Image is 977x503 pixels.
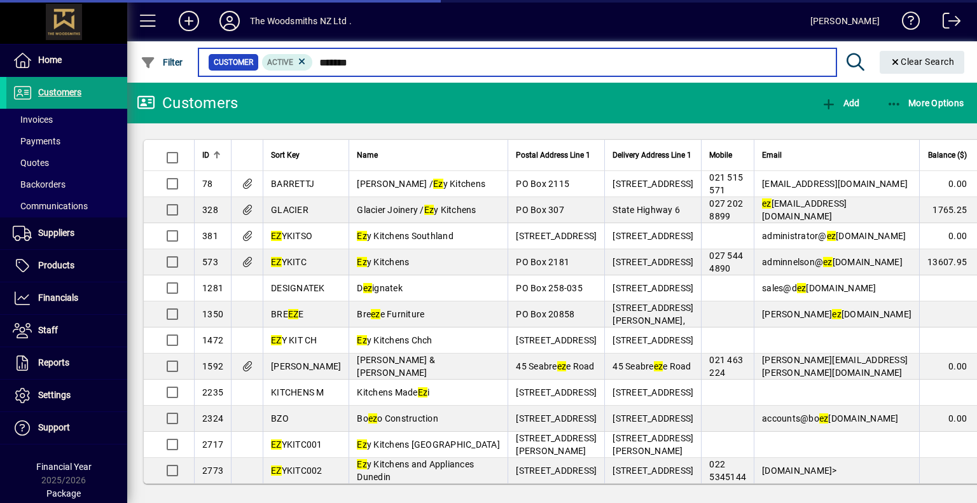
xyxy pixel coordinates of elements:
[6,152,127,174] a: Quotes
[516,205,564,215] span: PO Box 307
[762,465,837,476] span: [DOMAIN_NAME]>
[357,309,424,319] span: Bre e Furniture
[38,422,70,432] span: Support
[6,412,127,444] a: Support
[38,55,62,65] span: Home
[819,413,829,424] em: ez
[557,361,567,371] em: ez
[516,257,569,267] span: PO Box 2181
[271,257,307,267] span: YKITC
[613,335,693,345] span: [STREET_ADDRESS]
[271,335,317,345] span: Y KIT CH
[890,57,955,67] span: Clear Search
[202,257,218,267] span: 573
[933,3,961,44] a: Logout
[762,198,772,209] em: ez
[818,92,863,114] button: Add
[357,257,367,267] em: Ez
[6,109,127,130] a: Invoices
[267,58,293,67] span: Active
[762,355,908,378] span: [PERSON_NAME][EMAIL_ADDRESS][PERSON_NAME][DOMAIN_NAME]
[202,148,209,162] span: ID
[6,315,127,347] a: Staff
[709,148,732,162] span: Mobile
[357,179,485,189] span: [PERSON_NAME] / y Kitchens
[357,283,403,293] span: D ignatek
[709,172,743,195] span: 021 515 571
[709,148,746,162] div: Mobile
[880,51,965,74] button: Clear
[762,148,782,162] span: Email
[357,355,435,378] span: [PERSON_NAME] & [PERSON_NAME]
[6,250,127,282] a: Products
[368,413,378,424] em: ez
[6,217,127,249] a: Suppliers
[36,462,92,472] span: Financial Year
[709,198,743,221] span: 027 202 8899
[797,283,807,293] em: ez
[271,148,300,162] span: Sort Key
[6,195,127,217] a: Communications
[46,488,81,499] span: Package
[6,174,127,195] a: Backorders
[202,387,223,397] span: 2235
[6,282,127,314] a: Financials
[883,92,967,114] button: More Options
[202,231,218,241] span: 381
[137,93,238,113] div: Customers
[357,231,454,241] span: y Kitchens Southland
[202,148,223,162] div: ID
[38,357,69,368] span: Reports
[262,54,313,71] mat-chip: Activation Status: Active
[271,465,282,476] em: EZ
[13,179,66,189] span: Backorders
[709,355,743,378] span: 021 463 224
[271,179,314,189] span: BARRETTJ
[613,387,693,397] span: [STREET_ADDRESS]
[209,10,250,32] button: Profile
[371,309,380,319] em: ez
[357,459,474,482] span: y Kitchens and Appliances Dunedin
[887,98,964,108] span: More Options
[613,361,691,371] span: 45 Seabre e Road
[357,335,432,345] span: y Kitchens Chch
[709,459,746,482] span: 022 5345144
[38,87,81,97] span: Customers
[613,465,693,476] span: [STREET_ADDRESS]
[271,335,282,345] em: EZ
[13,114,53,125] span: Invoices
[928,148,967,162] span: Balance ($)
[821,98,859,108] span: Add
[271,205,308,215] span: GLACIER
[613,179,693,189] span: [STREET_ADDRESS]
[38,325,58,335] span: Staff
[288,309,299,319] em: EZ
[516,465,597,476] span: [STREET_ADDRESS]
[424,205,434,215] em: Ez
[250,11,352,31] div: The Woodsmiths NZ Ltd .
[762,148,911,162] div: Email
[271,309,304,319] span: BRE E
[613,257,693,267] span: [STREET_ADDRESS]
[271,283,325,293] span: DESIGNATEK
[38,293,78,303] span: Financials
[762,198,847,221] span: [EMAIL_ADDRESS][DOMAIN_NAME]
[516,361,594,371] span: 45 Seabre e Road
[214,56,253,69] span: Customer
[762,179,908,189] span: [EMAIL_ADDRESS][DOMAIN_NAME]
[433,179,443,189] em: Ez
[271,387,324,397] span: KITCHENS M
[613,148,691,162] span: Delivery Address Line 1
[516,433,597,456] span: [STREET_ADDRESS][PERSON_NAME]
[202,413,223,424] span: 2324
[654,361,663,371] em: ez
[13,201,88,211] span: Communications
[169,10,209,32] button: Add
[762,257,903,267] span: adminnelson@ [DOMAIN_NAME]
[613,205,680,215] span: State Highway 6
[357,231,367,241] em: Ez
[38,390,71,400] span: Settings
[516,335,597,345] span: [STREET_ADDRESS]
[271,231,282,241] em: EZ
[810,11,880,31] div: [PERSON_NAME]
